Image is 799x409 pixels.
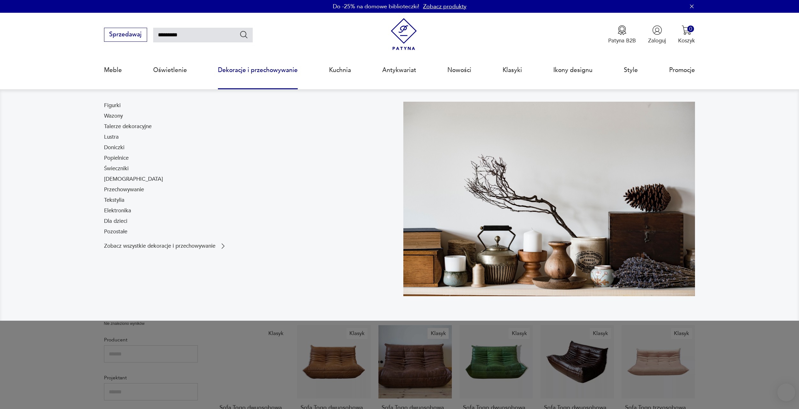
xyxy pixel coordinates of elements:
[652,25,662,35] img: Ikonka użytkownika
[104,186,144,194] a: Przechowywanie
[624,55,638,85] a: Style
[608,25,636,44] a: Ikona medaluPatyna B2B
[333,3,419,11] p: Do -25% na domowe biblioteczki!
[104,244,215,249] p: Zobacz wszystkie dekoracje i przechowywanie
[447,55,471,85] a: Nowości
[777,383,795,401] iframe: Smartsupp widget button
[153,55,187,85] a: Oświetlenie
[678,25,695,44] button: 0Koszyk
[608,37,636,44] p: Patyna B2B
[104,33,147,38] a: Sprzedawaj
[104,144,124,151] a: Doniczki
[104,228,127,236] a: Pozostałe
[104,112,123,120] a: Wazony
[382,55,416,85] a: Antykwariat
[678,37,695,44] p: Koszyk
[687,26,694,32] div: 0
[608,25,636,44] button: Patyna B2B
[388,18,420,50] img: Patyna - sklep z meblami i dekoracjami vintage
[239,30,249,39] button: Szukaj
[553,55,593,85] a: Ikony designu
[218,55,298,85] a: Dekoracje i przechowywanie
[682,25,691,35] img: Ikona koszyka
[669,55,695,85] a: Promocje
[503,55,522,85] a: Klasyki
[104,55,122,85] a: Meble
[104,217,127,225] a: Dla dzieci
[423,3,467,11] a: Zobacz produkty
[403,102,695,296] img: cfa44e985ea346226f89ee8969f25989.jpg
[104,154,129,162] a: Popielnice
[617,25,627,35] img: Ikona medalu
[104,207,131,215] a: Elektronika
[104,133,119,141] a: Lustra
[104,165,129,172] a: Świeczniki
[648,25,666,44] button: Zaloguj
[329,55,351,85] a: Kuchnia
[104,242,227,250] a: Zobacz wszystkie dekoracje i przechowywanie
[104,102,121,109] a: Figurki
[104,28,147,42] button: Sprzedawaj
[648,37,666,44] p: Zaloguj
[104,196,124,204] a: Tekstylia
[104,175,163,183] a: [DEMOGRAPHIC_DATA]
[104,123,152,130] a: Talerze dekoracyjne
